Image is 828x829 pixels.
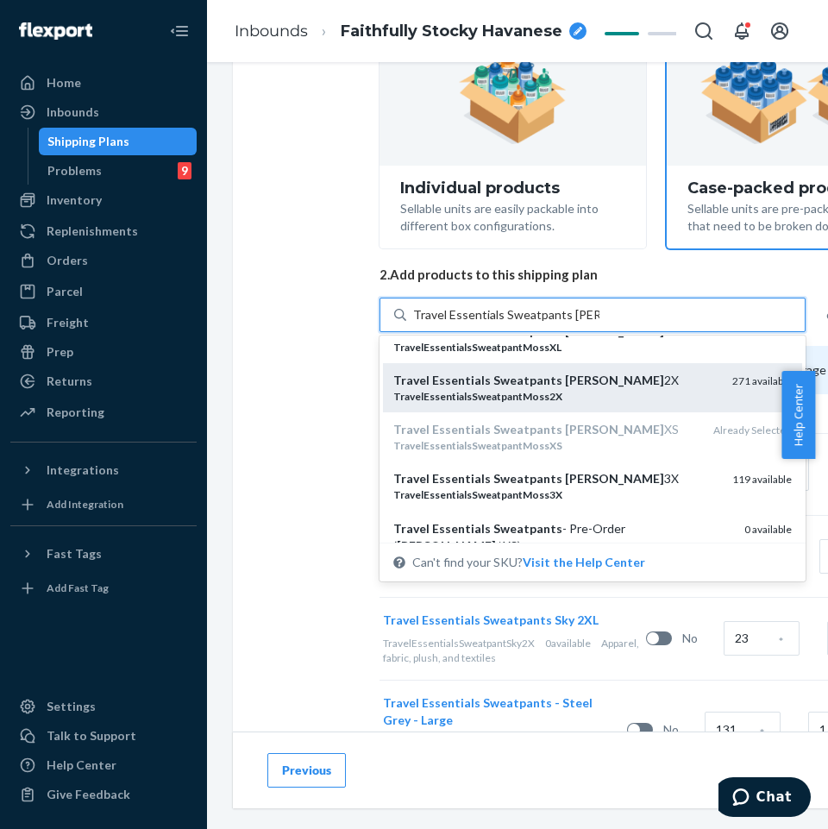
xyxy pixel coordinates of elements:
[47,727,136,744] div: Talk to Support
[10,540,197,568] button: Fast Tags
[732,374,792,387] span: 271 available
[393,520,731,555] div: - Pre-Order ( / XS)
[459,49,567,144] img: individual-pack.facf35554cb0f1810c75b2bd6df2d64e.png
[47,757,116,774] div: Help Center
[10,491,197,518] a: Add Integration
[47,133,129,150] div: Shipping Plans
[718,777,811,820] iframe: Opens a widget where you can chat to one of our agents
[10,693,197,720] a: Settings
[663,721,698,738] span: No
[10,69,197,97] a: Home
[47,314,89,331] div: Freight
[724,621,800,656] input: Case Quantity
[10,278,197,305] a: Parcel
[10,456,197,484] button: Integrations
[47,104,99,121] div: Inbounds
[10,98,197,126] a: Inbounds
[393,373,430,387] em: Travel
[393,422,430,436] em: Travel
[47,162,102,179] div: Problems
[413,306,599,323] input: Travel Essentials Sweatpants [PERSON_NAME]MediumTravelEssentialsSweatpantMossM1616 availableTrave...
[493,422,562,436] em: Sweatpants
[10,781,197,808] button: Give Feedback
[383,695,593,727] span: Travel Essentials Sweatpants - Steel Grey - Large
[47,283,83,300] div: Parcel
[687,14,721,48] button: Open Search Box
[493,521,562,536] em: Sweatpants
[10,722,197,750] button: Talk to Support
[47,698,96,715] div: Settings
[47,223,138,240] div: Replenishments
[523,554,645,571] button: Travel Essentials Sweatpants [PERSON_NAME]MediumTravelEssentialsSweatpantMossM1616 availableTrave...
[682,630,717,647] span: No
[383,612,599,627] span: Travel Essentials Sweatpants Sky 2XL
[47,192,102,209] div: Inventory
[10,751,197,779] a: Help Center
[10,309,197,336] a: Freight
[39,128,198,155] a: Shipping Plans
[235,22,308,41] a: Inbounds
[762,14,797,48] button: Open account menu
[781,371,815,459] button: Help Center
[393,488,562,501] em: TravelEssentialsSweatpantMoss3X
[565,373,664,387] em: [PERSON_NAME]
[383,637,535,650] span: TravelEssentialsSweatpantSky2X
[383,694,606,729] button: Travel Essentials Sweatpants - Steel Grey - Large
[432,422,491,436] em: Essentials
[393,470,718,487] div: 3X
[383,612,599,629] button: Travel Essentials Sweatpants Sky 2XL
[493,471,562,486] em: Sweatpants
[47,581,109,595] div: Add Fast Tag
[393,439,562,452] em: TravelEssentialsSweatpantMossXS
[432,471,491,486] em: Essentials
[47,462,119,479] div: Integrations
[47,74,81,91] div: Home
[47,343,73,361] div: Prep
[397,538,496,553] em: [PERSON_NAME]
[393,521,430,536] em: Travel
[10,247,197,274] a: Orders
[724,14,759,48] button: Open notifications
[10,575,197,602] a: Add Fast Tag
[47,545,102,562] div: Fast Tags
[565,422,664,436] em: [PERSON_NAME]
[47,497,123,512] div: Add Integration
[39,157,198,185] a: Problems9
[221,6,600,57] ol: breadcrumbs
[383,636,639,665] div: Apparel, fabric, plush, and textiles
[19,22,92,40] img: Flexport logo
[744,523,792,536] span: 0 available
[393,341,561,354] em: TravelEssentialsSweatpantMossXL
[705,712,781,746] input: Case Quantity
[732,473,792,486] span: 119 available
[393,421,699,438] div: XS
[393,372,718,389] div: 2X
[565,471,664,486] em: [PERSON_NAME]
[393,471,430,486] em: Travel
[162,14,197,48] button: Close Navigation
[10,338,197,366] a: Prep
[412,554,645,571] span: Can't find your SKU?
[493,373,562,387] em: Sweatpants
[10,399,197,426] a: Reporting
[10,186,197,214] a: Inventory
[47,373,92,390] div: Returns
[545,637,591,650] span: 0 available
[47,786,130,803] div: Give Feedback
[400,197,625,235] div: Sellable units are easily packable into different box configurations.
[432,373,491,387] em: Essentials
[400,179,625,197] div: Individual products
[341,21,562,43] span: Faithfully Stocky Havanese
[267,753,346,788] button: Previous
[432,521,491,536] em: Essentials
[10,367,197,395] a: Returns
[178,162,191,179] div: 9
[47,252,88,269] div: Orders
[393,390,562,403] em: TravelEssentialsSweatpantMoss2X
[47,404,104,421] div: Reporting
[713,424,792,436] span: Already Selected
[10,217,197,245] a: Replenishments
